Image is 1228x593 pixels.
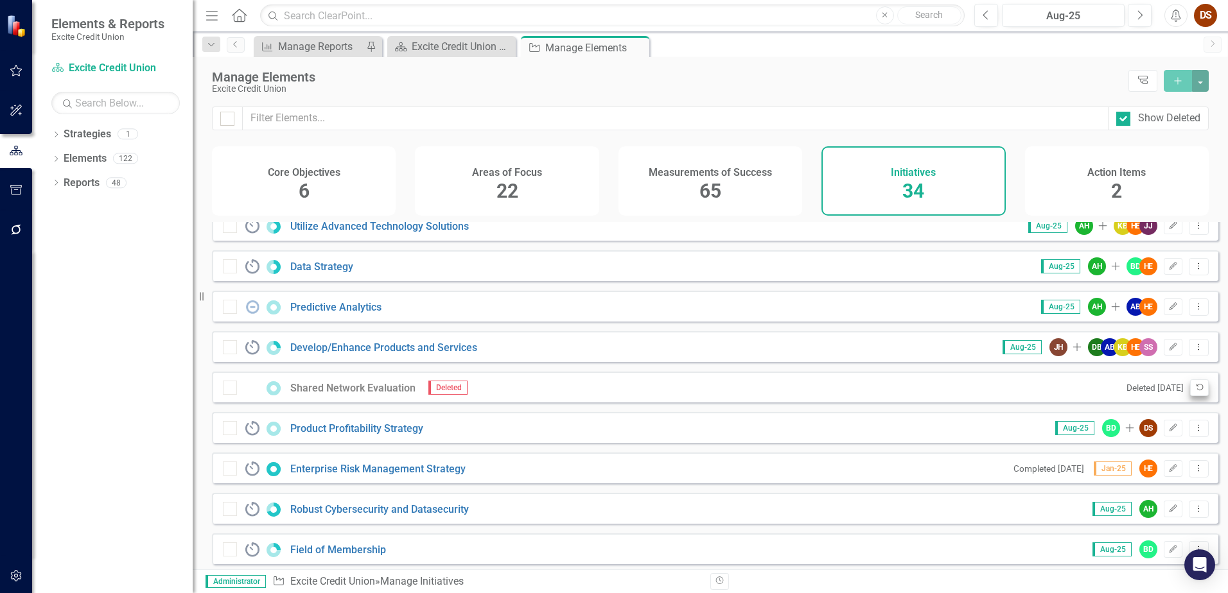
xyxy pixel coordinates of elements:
[245,542,260,557] img: Ongoing
[1013,463,1084,474] small: Completed [DATE]
[268,167,340,178] h4: Core Objectives
[290,382,416,394] div: Shared Network Evaluation
[1041,259,1080,273] span: Aug-25
[245,339,260,355] img: Ongoing
[1002,4,1125,27] button: Aug-25
[891,167,936,178] h4: Initiatives
[206,575,266,588] span: Administrator
[290,261,353,273] a: Data Strategy
[1003,340,1042,354] span: Aug-25
[290,422,423,434] a: Product Profitability Strategy
[1139,338,1157,356] div: SS
[1114,217,1132,235] div: KB
[6,14,29,37] img: ClearPoint Strategy
[649,167,772,178] h4: Measurements of Success
[902,180,924,202] span: 34
[472,167,542,178] h4: Areas of Focus
[1075,217,1093,235] div: AH
[106,177,127,188] div: 48
[257,39,363,55] a: Manage Reports
[390,39,513,55] a: Excite Credit Union Board Book
[64,176,100,191] a: Reports
[1127,382,1184,394] small: Deleted [DATE]
[51,92,180,114] input: Search Below...
[272,574,701,589] div: » Manage Initiatives
[245,299,260,314] img: Not Started
[1139,419,1157,437] div: DS
[290,463,466,475] a: Enterprise Risk Management Strategy
[897,6,961,24] button: Search
[1139,540,1157,558] div: BD
[212,84,1122,94] div: Excite Credit Union
[1139,257,1157,275] div: HE
[1101,338,1119,356] div: AB
[1127,338,1145,356] div: HE
[290,301,382,313] a: Predictive Analytics
[299,180,310,202] span: 6
[1094,461,1132,476] span: Jan-25
[51,16,164,31] span: Elements & Reports
[242,107,1109,130] input: Filter Elements...
[1088,338,1106,356] div: DB
[1139,500,1157,518] div: AH
[245,461,260,476] img: Ongoing
[64,127,111,142] a: Strategies
[1114,338,1132,356] div: KB
[290,503,469,515] a: Robust Cybersecurity and Datasecurity
[1092,542,1132,556] span: Aug-25
[699,180,721,202] span: 65
[1041,300,1080,314] span: Aug-25
[212,70,1122,84] div: Manage Elements
[290,544,386,556] a: Field of Membership
[1138,111,1200,126] div: Show Deleted
[428,381,468,395] span: Deleted
[1055,421,1094,435] span: Aug-25
[1092,502,1132,516] span: Aug-25
[245,420,260,436] img: Ongoing
[51,61,180,76] a: Excite Credit Union
[545,40,646,56] div: Manage Elements
[290,341,477,354] a: Develop/Enhance Products and Services
[245,501,260,517] img: Ongoing
[113,153,138,164] div: 122
[1028,219,1067,233] span: Aug-25
[1139,217,1157,235] div: JJ
[1088,298,1106,316] div: AH
[51,31,164,42] small: Excite Credit Union
[1139,298,1157,316] div: HE
[1088,257,1106,275] div: AH
[1194,4,1217,27] button: DS
[915,10,943,20] span: Search
[1049,338,1067,356] div: JH
[1111,180,1122,202] span: 2
[245,218,260,234] img: Ongoing
[1139,460,1157,477] div: HE
[1006,8,1120,24] div: Aug-25
[260,4,965,27] input: Search ClearPoint...
[1087,167,1146,178] h4: Action Items
[290,220,469,232] a: Utilize Advanced Technology Solutions
[1102,419,1120,437] div: BD
[245,259,260,274] img: Ongoing
[1127,298,1145,316] div: AB
[412,39,513,55] div: Excite Credit Union Board Book
[1127,217,1145,235] div: HE
[496,180,518,202] span: 22
[118,129,138,140] div: 1
[290,575,375,587] a: Excite Credit Union
[1127,257,1145,275] div: BD
[278,39,363,55] div: Manage Reports
[64,151,107,166] a: Elements
[1184,549,1215,580] div: Open Intercom Messenger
